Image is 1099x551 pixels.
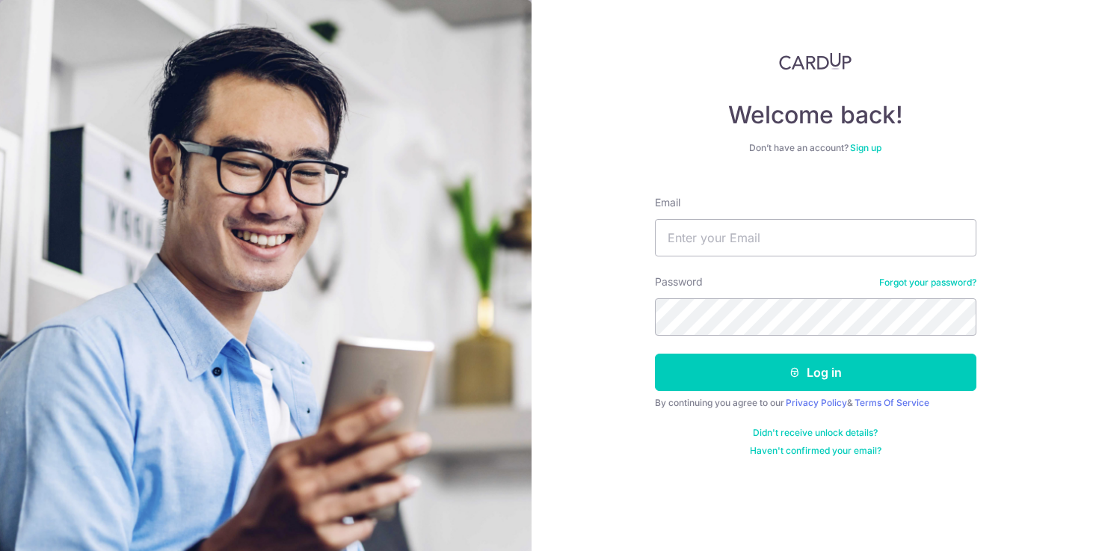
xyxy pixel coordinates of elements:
[655,354,976,391] button: Log in
[779,52,852,70] img: CardUp Logo
[655,142,976,154] div: Don’t have an account?
[753,427,878,439] a: Didn't receive unlock details?
[655,100,976,130] h4: Welcome back!
[655,274,703,289] label: Password
[879,277,976,289] a: Forgot your password?
[655,397,976,409] div: By continuing you agree to our &
[750,445,881,457] a: Haven't confirmed your email?
[655,219,976,256] input: Enter your Email
[786,397,847,408] a: Privacy Policy
[850,142,881,153] a: Sign up
[655,195,680,210] label: Email
[855,397,929,408] a: Terms Of Service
